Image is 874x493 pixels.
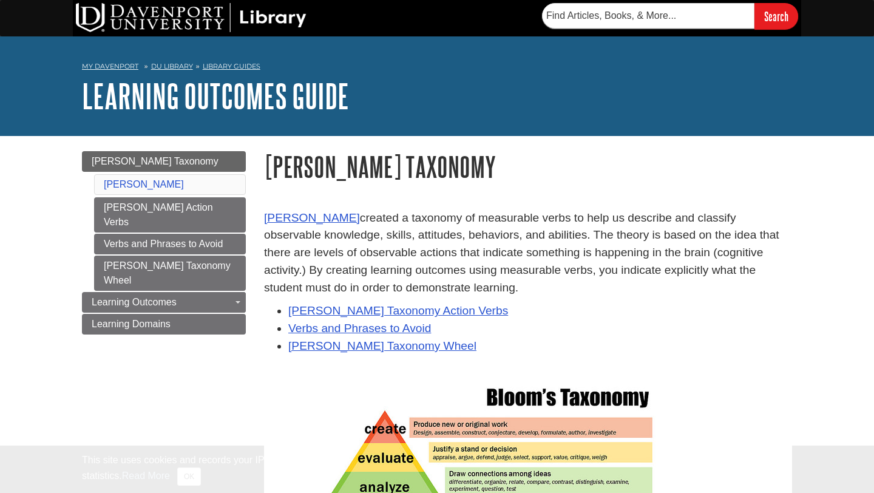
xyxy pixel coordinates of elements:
a: Read More [122,471,170,481]
a: Verbs and Phrases to Avoid [94,234,246,254]
p: created a taxonomy of measurable verbs to help us describe and classify observable knowledge, ski... [264,209,792,297]
div: This site uses cookies and records your IP address for usage statistics. Additionally, we use Goo... [82,453,792,486]
a: [PERSON_NAME] Taxonomy Wheel [94,256,246,291]
form: Searches DU Library's articles, books, and more [542,3,798,29]
a: Learning Outcomes Guide [82,77,349,115]
a: [PERSON_NAME] [264,211,360,224]
a: My Davenport [82,61,138,72]
img: DU Library [76,3,307,32]
input: Find Articles, Books, & More... [542,3,754,29]
nav: breadcrumb [82,58,792,78]
h1: [PERSON_NAME] Taxonomy [264,151,792,182]
a: Learning Outcomes [82,292,246,313]
a: [PERSON_NAME] Taxonomy Action Verbs [288,304,508,317]
a: Library Guides [203,62,260,70]
a: Learning Domains [82,314,246,335]
a: [PERSON_NAME] Taxonomy [82,151,246,172]
a: DU Library [151,62,193,70]
span: [PERSON_NAME] Taxonomy [92,156,218,166]
div: Guide Page Menu [82,151,246,335]
span: Learning Outcomes [92,297,177,307]
input: Search [754,3,798,29]
a: [PERSON_NAME] Action Verbs [94,197,246,233]
a: [PERSON_NAME] Taxonomy Wheel [288,339,476,352]
button: Close [177,467,201,486]
a: Verbs and Phrases to Avoid [288,322,431,335]
a: [PERSON_NAME] [104,179,184,189]
span: Learning Domains [92,319,171,329]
